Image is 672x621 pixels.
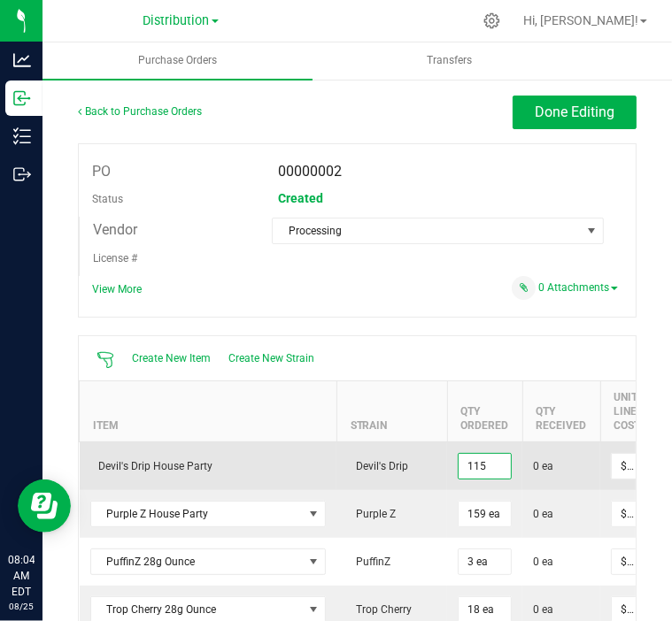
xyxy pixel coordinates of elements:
[522,380,600,441] th: Qty Received
[612,454,643,479] input: $0.00000
[533,602,553,617] span: 0 ea
[533,458,553,474] span: 0 ea
[90,458,327,474] div: Devil's Drip House Party
[512,276,536,300] span: Attach a document
[92,283,142,295] a: View More
[8,552,35,600] p: 08:04 AM EDT
[459,549,511,574] input: 0 ea
[91,502,304,526] span: Purple Z House Party
[535,103,614,120] span: Done Editing
[314,42,584,80] a: Transfers
[403,53,496,68] span: Transfers
[533,506,553,522] span: 0 ea
[347,603,412,616] span: Trop Cherry
[481,12,503,29] div: Manage settings
[347,460,408,472] span: Devil's Drip
[347,556,390,568] span: PuffinZ
[513,96,637,129] button: Done Editing
[612,502,643,526] input: $0.00000
[278,163,342,180] span: 00000002
[612,549,643,574] input: $0.00000
[90,501,327,527] span: NO DATA FOUND
[273,218,581,243] span: Processing
[132,352,211,364] span: Create New Item
[13,51,31,69] inline-svg: Analytics
[80,380,337,441] th: Item
[13,127,31,145] inline-svg: Inventory
[93,217,137,243] label: Vendor
[347,508,396,520] span: Purple Z
[18,479,71,533] iframe: Resource center
[228,352,314,364] span: Create New Strain
[13,89,31,107] inline-svg: Inbound
[92,158,111,185] label: PO
[90,548,327,575] span: NO DATA FOUND
[336,380,447,441] th: Strain
[447,380,522,441] th: Qty Ordered
[459,502,511,526] input: 0 ea
[42,42,313,80] a: Purchase Orders
[13,165,31,183] inline-svg: Outbound
[600,380,654,441] th: Unit Line Cost
[459,454,511,479] input: 0 ea
[93,245,137,272] label: License #
[78,105,202,118] a: Back to Purchase Orders
[143,13,210,28] span: Distribution
[92,186,123,212] label: Status
[114,53,241,68] span: Purchase Orders
[278,191,323,205] span: Created
[97,351,114,369] span: Scan packages to receive
[8,600,35,613] p: 08/25
[538,281,618,294] a: 0 Attachments
[533,554,553,570] span: 0 ea
[91,549,304,574] span: PuffinZ 28g Ounce
[523,13,638,27] span: Hi, [PERSON_NAME]!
